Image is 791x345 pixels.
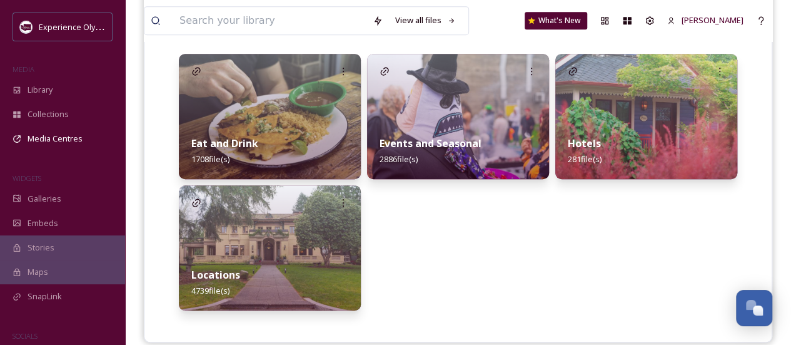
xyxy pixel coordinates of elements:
span: WIDGETS [13,173,41,183]
strong: Locations [191,268,240,282]
span: 1708 file(s) [191,153,229,165]
a: [PERSON_NAME] [661,8,750,33]
img: a0e002fa-8ac6-45f8-808f-2eff4e864581.jpg [179,54,361,179]
a: View all files [389,8,462,33]
span: Galleries [28,193,61,205]
span: SOCIALS [13,331,38,341]
span: Experience Olympia [39,21,113,33]
span: MEDIA [13,64,34,74]
a: What's New [525,12,587,29]
strong: Eat and Drink [191,136,258,150]
span: Media Centres [28,133,83,145]
span: Maps [28,266,48,278]
span: Library [28,84,53,96]
span: Collections [28,108,69,120]
img: download.jpeg [20,21,33,33]
img: 89a5bdf1-4903-4510-b079-5b495e2b74da.jpg [555,54,737,179]
strong: Events and Seasonal [380,136,481,150]
span: 4739 file(s) [191,285,229,296]
span: 2886 file(s) [380,153,418,165]
span: [PERSON_NAME] [682,14,743,26]
span: Stories [28,242,54,254]
span: 281 file(s) [568,153,602,165]
button: Open Chat [736,290,772,326]
input: Search your library [173,7,366,34]
img: 01dfedb3-f9ab-4218-ac58-566c60a655a5.jpg [367,54,549,179]
span: Embeds [28,217,58,229]
img: 1a6aefa4-f8a4-4c7b-b265-d8a594f9ce8f.jpg [179,185,361,311]
span: SnapLink [28,291,62,302]
strong: Hotels [568,136,601,150]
